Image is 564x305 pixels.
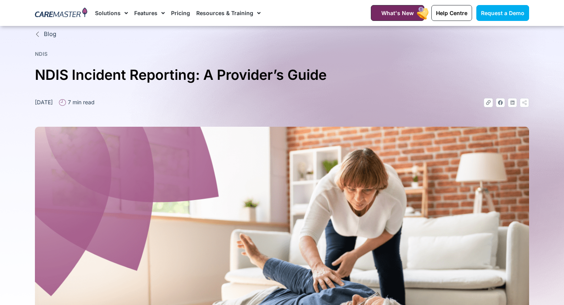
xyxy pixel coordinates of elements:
time: [DATE] [35,99,53,105]
a: Blog [35,30,529,39]
span: Help Centre [436,10,467,16]
img: CareMaster Logo [35,7,87,19]
a: NDIS [35,51,48,57]
a: Help Centre [431,5,472,21]
a: What's New [371,5,424,21]
span: Request a Demo [481,10,524,16]
span: Blog [42,30,56,39]
span: What's New [381,10,414,16]
a: Request a Demo [476,5,529,21]
h1: NDIS Incident Reporting: A Provider’s Guide [35,64,529,86]
span: 7 min read [66,98,95,106]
